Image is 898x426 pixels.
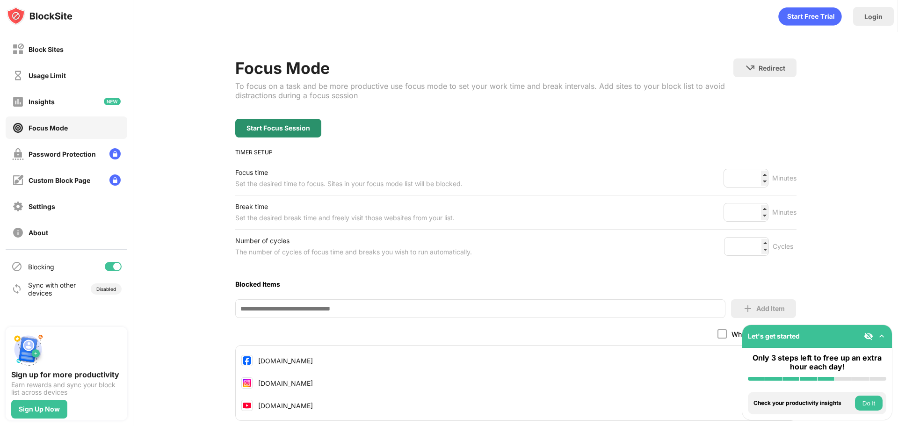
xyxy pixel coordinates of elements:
[235,178,463,189] div: Set the desired time to focus. Sites in your focus mode list will be blocked.
[12,122,24,134] img: focus-on.svg
[731,330,779,338] div: Whitelist mode
[258,357,313,365] div: [DOMAIN_NAME]
[109,148,121,159] img: lock-menu.svg
[109,174,121,186] img: lock-menu.svg
[756,305,785,312] div: Add Item
[7,7,72,25] img: logo-blocksite.svg
[19,405,60,413] div: Sign Up Now
[29,202,55,210] div: Settings
[235,201,455,212] div: Break time
[11,283,22,295] img: sync-icon.svg
[11,261,22,272] img: blocking-icon.svg
[241,400,253,411] img: favicons
[241,377,253,389] img: favicons
[29,176,90,184] div: Custom Block Page
[258,379,313,387] div: [DOMAIN_NAME]
[11,370,122,379] div: Sign up for more productivity
[235,167,463,178] div: Focus time
[96,286,116,292] div: Disabled
[773,241,797,252] div: Cycles
[235,246,472,258] div: The number of cycles of focus time and breaks you wish to run automatically.
[11,381,122,396] div: Earn rewards and sync your block list across devices
[12,43,24,55] img: block-off.svg
[748,332,800,340] div: Let's get started
[12,174,24,186] img: customize-block-page-off.svg
[29,124,68,132] div: Focus Mode
[28,263,54,271] div: Blocking
[12,227,24,238] img: about-off.svg
[753,400,853,406] div: Check your productivity insights
[235,81,733,100] div: To focus on a task and be more productive use focus mode to set your work time and break interval...
[864,13,883,21] div: Login
[29,72,66,79] div: Usage Limit
[748,354,886,371] div: Only 3 steps left to free up an extra hour each day!
[246,124,310,132] div: Start Focus Session
[235,235,472,246] div: Number of cycles
[29,45,64,53] div: Block Sites
[12,148,24,160] img: password-protection-off.svg
[877,332,886,341] img: omni-setup-toggle.svg
[29,98,55,106] div: Insights
[104,98,121,105] img: new-icon.svg
[12,70,24,81] img: time-usage-off.svg
[235,280,797,288] div: Blocked Items
[235,58,733,78] div: Focus Mode
[772,207,797,218] div: Minutes
[855,396,883,411] button: Do it
[778,7,842,26] div: animation
[29,229,48,237] div: About
[241,355,253,366] img: favicons
[11,332,45,366] img: push-signup.svg
[12,96,24,108] img: insights-off.svg
[29,150,96,158] div: Password Protection
[28,281,76,297] div: Sync with other devices
[864,332,873,341] img: eye-not-visible.svg
[772,173,797,184] div: Minutes
[759,64,785,72] div: Redirect
[12,201,24,212] img: settings-off.svg
[235,149,797,156] div: TIMER SETUP
[258,402,313,410] div: [DOMAIN_NAME]
[235,212,455,224] div: Set the desired break time and freely visit those websites from your list.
